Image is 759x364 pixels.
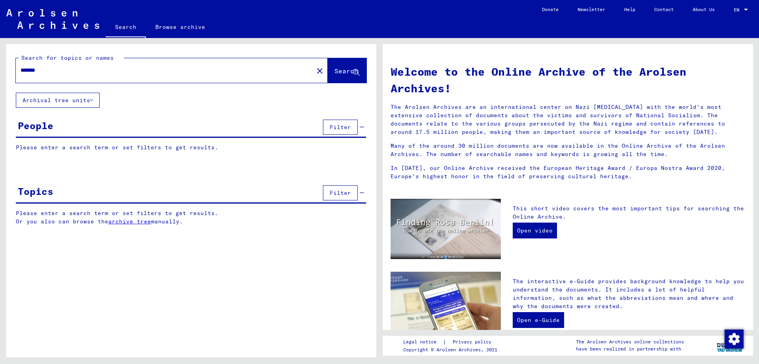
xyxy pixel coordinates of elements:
a: Legal notice [403,338,443,346]
p: This short video covers the most important tips for searching the Online Archive. [513,204,745,221]
h1: Welcome to the Online Archive of the Arolsen Archives! [391,63,745,97]
mat-icon: close [315,66,325,76]
a: archive tree [108,218,151,225]
button: Filter [323,120,358,135]
p: Please enter a search term or set filters to get results. [16,143,366,152]
img: video.jpg [391,199,501,259]
button: Archival tree units [16,93,100,108]
div: | [403,338,501,346]
span: Search [334,67,358,75]
a: Search [106,17,146,38]
a: Open video [513,223,557,238]
div: Topics [18,184,53,198]
img: eguide.jpg [391,272,501,345]
a: Privacy policy [446,338,501,346]
span: Filter [330,124,351,131]
p: Many of the around 30 million documents are now available in the Online Archive of the Arolsen Ar... [391,142,745,158]
mat-label: Search for topics or names [21,54,114,61]
p: Copyright © Arolsen Archives, 2021 [403,346,501,353]
p: In [DATE], our Online Archive received the European Heritage Award / Europa Nostra Award 2020, Eu... [391,164,745,181]
img: Zustimmung ändern [725,330,744,349]
img: Arolsen_neg.svg [6,9,99,29]
p: The interactive e-Guide provides background knowledge to help you understand the documents. It in... [513,277,745,311]
button: Clear [312,63,328,78]
button: Search [328,58,366,83]
p: have been realized in partnership with [576,345,684,353]
a: Open e-Guide [513,312,564,328]
button: Filter [323,185,358,200]
mat-select-trigger: EN [734,7,739,13]
div: People [18,118,53,133]
img: yv_logo.png [715,335,745,355]
p: The Arolsen Archives are an international center on Nazi [MEDICAL_DATA] with the world’s most ext... [391,103,745,136]
span: Filter [330,189,351,196]
p: The Arolsen Archives online collections [576,338,684,345]
a: Browse archive [146,17,215,36]
p: Please enter a search term or set filters to get results. Or you also can browse the manually. [16,209,366,226]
